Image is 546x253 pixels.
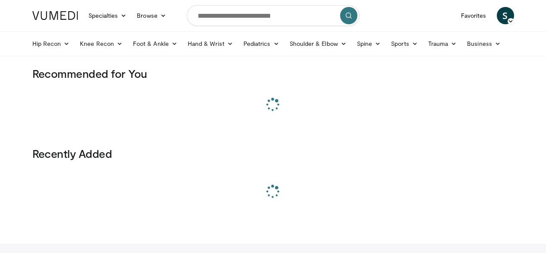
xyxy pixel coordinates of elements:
[238,35,284,52] a: Pediatrics
[497,7,514,24] a: S
[32,11,78,20] img: VuMedi Logo
[183,35,238,52] a: Hand & Wrist
[352,35,386,52] a: Spine
[32,147,514,160] h3: Recently Added
[284,35,352,52] a: Shoulder & Elbow
[386,35,423,52] a: Sports
[128,35,183,52] a: Foot & Ankle
[83,7,132,24] a: Specialties
[75,35,128,52] a: Knee Recon
[27,35,75,52] a: Hip Recon
[132,7,171,24] a: Browse
[462,35,506,52] a: Business
[423,35,462,52] a: Trauma
[456,7,492,24] a: Favorites
[32,67,514,80] h3: Recommended for You
[187,5,360,26] input: Search topics, interventions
